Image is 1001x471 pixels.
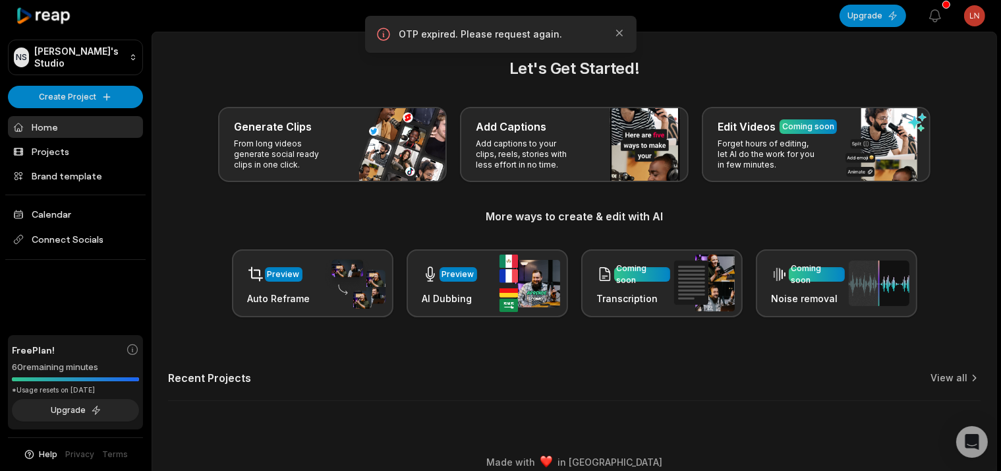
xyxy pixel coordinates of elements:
a: View all [930,371,967,385]
img: auto_reframe.png [325,258,386,309]
img: transcription.png [674,255,735,311]
span: Help [40,449,58,460]
div: Coming soon [791,263,842,286]
a: Home [8,116,143,138]
div: Coming soon [782,121,834,133]
div: *Usage resets on [DATE] [12,385,139,395]
span: Connect Socials [8,228,143,251]
a: Terms [103,449,129,460]
h3: Edit Videos [718,119,776,135]
img: heart emoji [540,456,552,468]
h2: Let's Get Started! [168,57,981,80]
h2: Recent Projects [168,371,251,385]
div: NS [14,47,29,67]
a: Calendar [8,203,143,225]
a: Projects [8,141,143,162]
p: From long videos generate social ready clips in one click. [234,139,336,170]
div: 60 remaining minutes [12,361,139,374]
a: Privacy [66,449,95,460]
button: Create Project [8,86,143,108]
h3: Transcription [597,292,670,305]
h3: AI Dubbing [422,292,477,305]
a: Brand template [8,165,143,187]
p: [PERSON_NAME]'s Studio [34,46,124,69]
p: Forget hours of editing, let AI do the work for you in few minutes. [718,139,820,170]
img: noise_removal.png [849,261,909,306]
div: Coming soon [617,263,668,286]
button: Help [23,449,58,460]
button: Upgrade [12,399,139,422]
span: Free Plan! [12,343,55,357]
h3: Generate Clips [234,119,312,135]
h3: Noise removal [772,292,845,305]
h3: Auto Reframe [248,292,310,305]
p: OTP expired. Please request again. [399,28,602,41]
div: Preview [442,268,474,280]
div: Preview [268,268,300,280]
button: Upgrade [840,5,906,27]
div: Open Intercom Messenger [956,426,988,458]
h3: Add Captions [476,119,546,135]
p: Add captions to your clips, reels, stories with less effort in no time. [476,139,578,170]
h3: More ways to create & edit with AI [168,208,981,224]
div: Made with in [GEOGRAPHIC_DATA] [164,455,985,469]
img: ai_dubbing.png [500,255,560,312]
